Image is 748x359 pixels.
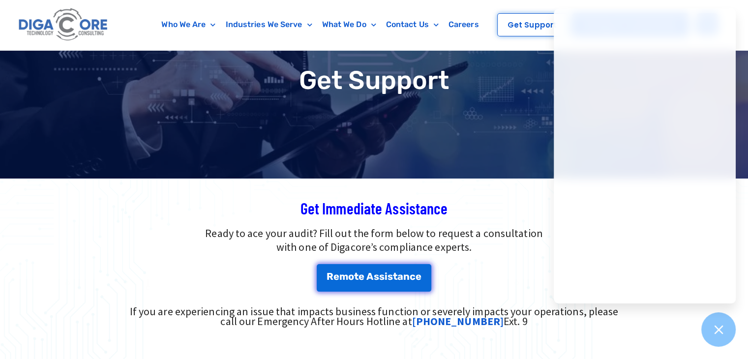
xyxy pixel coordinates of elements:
div: If you are experiencing an issue that impacts business function or severely impacts your operatio... [122,306,626,326]
span: a [397,271,403,281]
span: Get Immediate Assistance [300,199,448,217]
span: n [403,271,410,281]
span: s [388,271,393,281]
span: e [333,271,339,281]
a: Contact Us [381,13,444,36]
span: o [348,271,354,281]
a: Who We Are [156,13,220,36]
p: Ready to ace your audit? Fill out the form below to request a consultation with one of Digacore’s... [60,226,689,255]
a: Remote Assistance [317,264,432,292]
img: Digacore logo 1 [16,5,111,45]
span: s [379,271,385,281]
span: e [416,271,421,281]
a: Get Support [497,13,567,36]
a: What We Do [317,13,381,36]
a: [PHONE_NUMBER] [412,314,504,328]
span: e [359,271,364,281]
h1: Get Support [5,67,743,93]
span: t [393,271,397,281]
span: i [385,271,388,281]
span: Get Support [508,21,557,29]
span: m [339,271,348,281]
nav: Menu [150,13,490,36]
span: t [354,271,359,281]
span: c [410,271,416,281]
iframe: Chatgenie Messenger [554,8,736,303]
a: Careers [444,13,484,36]
span: s [373,271,379,281]
a: Industries We Serve [221,13,317,36]
span: R [327,271,333,281]
span: A [366,271,373,281]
